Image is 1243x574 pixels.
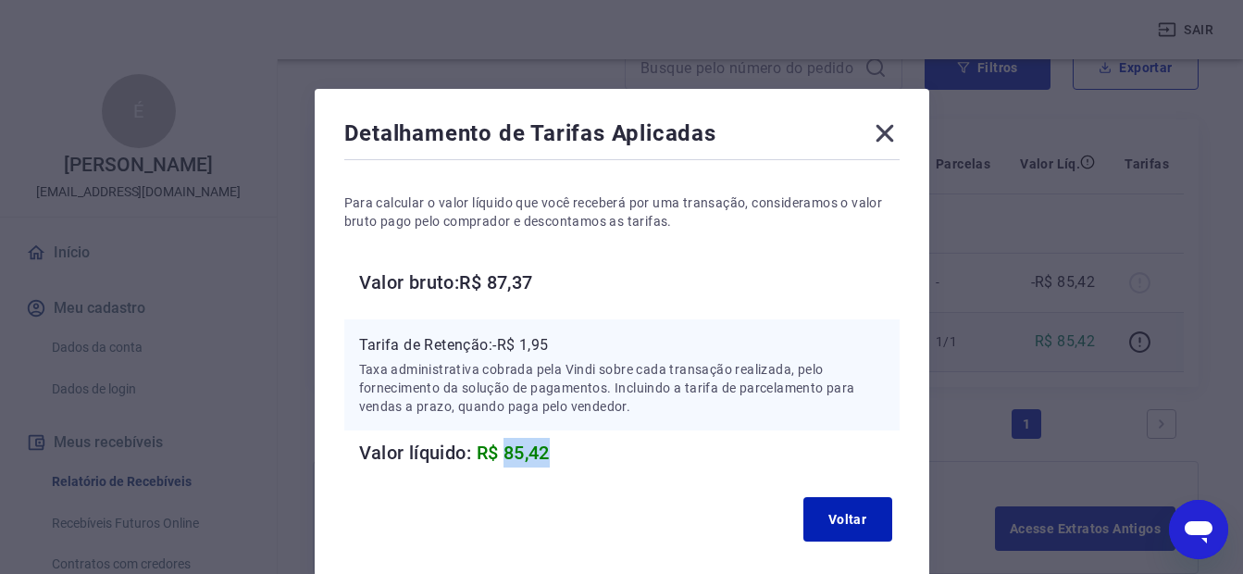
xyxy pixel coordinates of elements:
[359,334,885,356] p: Tarifa de Retenção: -R$ 1,95
[477,442,550,464] span: R$ 85,42
[803,497,892,542] button: Voltar
[344,193,900,231] p: Para calcular o valor líquido que você receberá por uma transação, consideramos o valor bruto pag...
[359,360,885,416] p: Taxa administrativa cobrada pela Vindi sobre cada transação realizada, pelo fornecimento da soluç...
[1169,500,1228,559] iframe: Botão para abrir a janela de mensagens
[359,268,900,297] h6: Valor bruto: R$ 87,37
[359,438,900,468] h6: Valor líquido:
[344,119,900,156] div: Detalhamento de Tarifas Aplicadas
